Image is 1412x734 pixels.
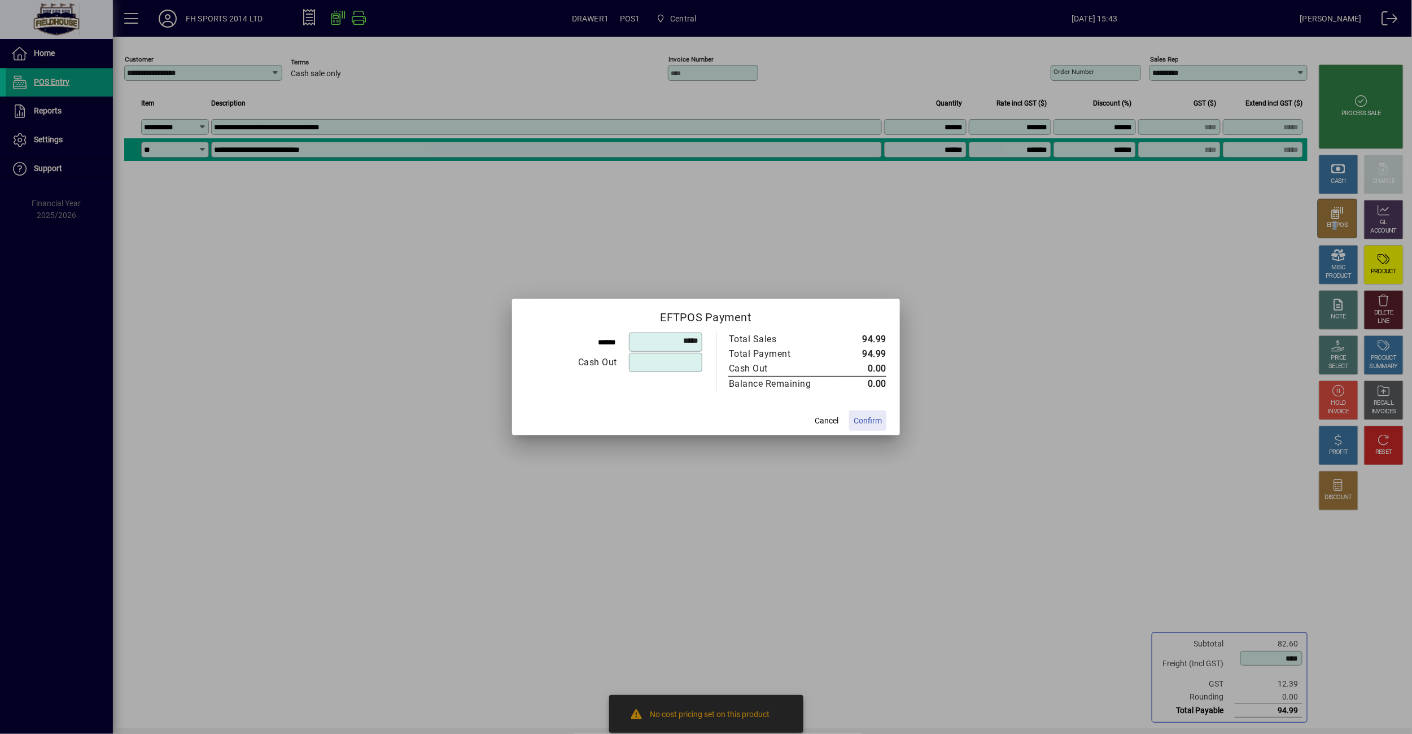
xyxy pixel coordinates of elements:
[808,410,845,431] button: Cancel
[728,332,835,347] td: Total Sales
[729,377,824,391] div: Balance Remaining
[835,361,886,377] td: 0.00
[729,362,824,375] div: Cash Out
[854,415,882,427] span: Confirm
[512,299,900,331] h2: EFTPOS Payment
[835,332,886,347] td: 94.99
[815,415,838,427] span: Cancel
[835,347,886,361] td: 94.99
[835,377,886,392] td: 0.00
[526,356,617,369] div: Cash Out
[849,410,886,431] button: Confirm
[728,347,835,361] td: Total Payment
